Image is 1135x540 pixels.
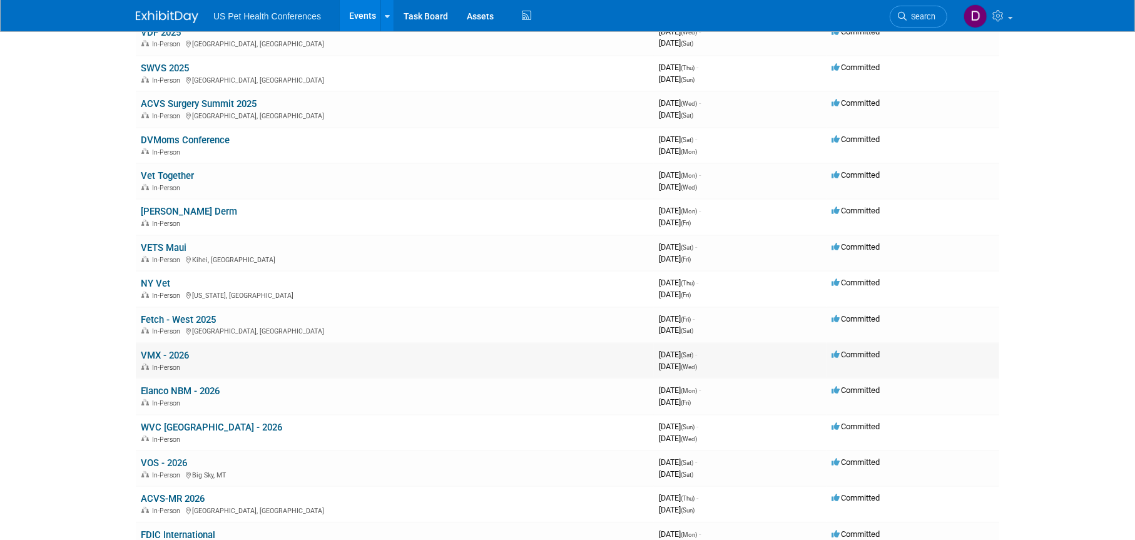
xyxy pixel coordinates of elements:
[681,172,697,179] span: (Mon)
[659,38,693,48] span: [DATE]
[659,278,698,287] span: [DATE]
[141,170,194,181] a: Vet Together
[699,98,701,108] span: -
[681,459,693,466] span: (Sat)
[152,148,184,156] span: In-Person
[659,290,691,299] span: [DATE]
[659,242,697,252] span: [DATE]
[141,493,205,504] a: ACVS-MR 2026
[699,529,701,539] span: -
[152,399,184,407] span: In-Person
[681,399,691,406] span: (Fri)
[141,422,282,433] a: WVC [GEOGRAPHIC_DATA] - 2026
[141,74,649,84] div: [GEOGRAPHIC_DATA], [GEOGRAPHIC_DATA]
[907,12,935,21] span: Search
[695,135,697,144] span: -
[659,350,697,359] span: [DATE]
[152,112,184,120] span: In-Person
[681,471,693,478] span: (Sat)
[659,469,693,479] span: [DATE]
[152,256,184,264] span: In-Person
[152,436,184,444] span: In-Person
[141,290,649,300] div: [US_STATE], [GEOGRAPHIC_DATA]
[141,98,257,110] a: ACVS Surgery Summit 2025
[152,184,184,192] span: In-Person
[659,74,695,84] span: [DATE]
[152,220,184,228] span: In-Person
[832,314,880,323] span: Committed
[141,220,149,226] img: In-Person Event
[141,148,149,155] img: In-Person Event
[832,529,880,539] span: Committed
[699,27,701,36] span: -
[659,110,693,120] span: [DATE]
[964,4,987,28] img: Debra Smith
[695,350,697,359] span: -
[681,244,693,251] span: (Sat)
[681,424,695,430] span: (Sun)
[152,40,184,48] span: In-Person
[141,135,230,146] a: DVMoms Conference
[659,98,701,108] span: [DATE]
[681,316,691,323] span: (Fri)
[659,422,698,431] span: [DATE]
[681,531,697,538] span: (Mon)
[696,493,698,502] span: -
[659,325,693,335] span: [DATE]
[141,40,149,46] img: In-Person Event
[659,385,701,395] span: [DATE]
[141,469,649,479] div: Big Sky, MT
[152,364,184,372] span: In-Person
[136,11,198,23] img: ExhibitDay
[832,350,880,359] span: Committed
[681,64,695,71] span: (Thu)
[681,40,693,47] span: (Sat)
[832,457,880,467] span: Committed
[141,38,649,48] div: [GEOGRAPHIC_DATA], [GEOGRAPHIC_DATA]
[681,184,697,191] span: (Wed)
[141,505,649,515] div: [GEOGRAPHIC_DATA], [GEOGRAPHIC_DATA]
[141,471,149,477] img: In-Person Event
[659,397,691,407] span: [DATE]
[696,63,698,72] span: -
[141,110,649,120] div: [GEOGRAPHIC_DATA], [GEOGRAPHIC_DATA]
[681,352,693,359] span: (Sat)
[659,146,697,156] span: [DATE]
[659,27,701,36] span: [DATE]
[832,98,880,108] span: Committed
[832,242,880,252] span: Committed
[141,63,189,74] a: SWVS 2025
[681,495,695,502] span: (Thu)
[681,112,693,119] span: (Sat)
[832,422,880,431] span: Committed
[659,182,697,191] span: [DATE]
[141,256,149,262] img: In-Person Event
[681,29,697,36] span: (Wed)
[832,170,880,180] span: Committed
[152,76,184,84] span: In-Person
[659,314,695,323] span: [DATE]
[152,471,184,479] span: In-Person
[681,280,695,287] span: (Thu)
[141,206,237,217] a: [PERSON_NAME] Derm
[141,364,149,370] img: In-Person Event
[832,63,880,72] span: Committed
[696,422,698,431] span: -
[141,436,149,442] img: In-Person Event
[659,254,691,263] span: [DATE]
[681,136,693,143] span: (Sat)
[832,278,880,287] span: Committed
[141,292,149,298] img: In-Person Event
[213,11,321,21] span: US Pet Health Conferences
[141,112,149,118] img: In-Person Event
[141,278,170,289] a: NY Vet
[141,399,149,405] img: In-Person Event
[681,507,695,514] span: (Sun)
[832,27,880,36] span: Committed
[141,350,189,361] a: VMX - 2026
[832,493,880,502] span: Committed
[141,327,149,334] img: In-Person Event
[659,63,698,72] span: [DATE]
[152,507,184,515] span: In-Person
[659,206,701,215] span: [DATE]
